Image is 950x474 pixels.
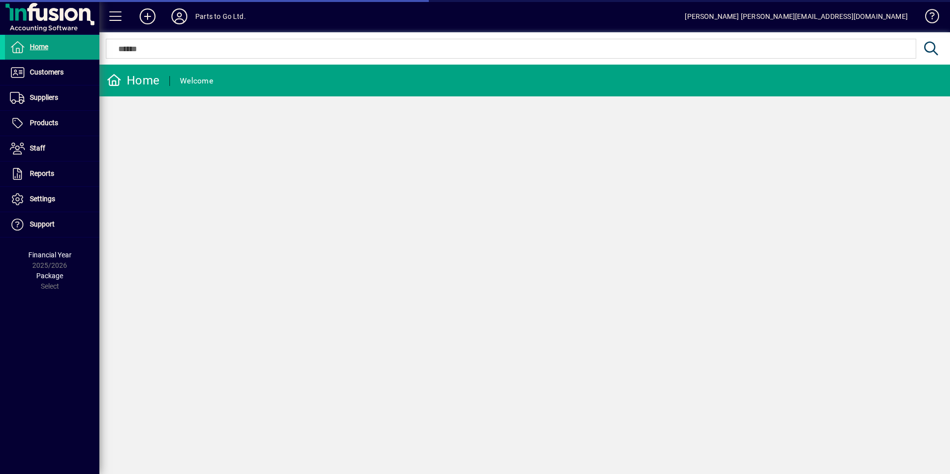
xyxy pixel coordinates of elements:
[5,187,99,212] a: Settings
[30,195,55,203] span: Settings
[30,220,55,228] span: Support
[5,60,99,85] a: Customers
[918,2,938,34] a: Knowledge Base
[30,169,54,177] span: Reports
[30,93,58,101] span: Suppliers
[107,73,159,88] div: Home
[28,251,72,259] span: Financial Year
[180,73,213,89] div: Welcome
[5,85,99,110] a: Suppliers
[163,7,195,25] button: Profile
[30,119,58,127] span: Products
[30,144,45,152] span: Staff
[5,136,99,161] a: Staff
[30,68,64,76] span: Customers
[36,272,63,280] span: Package
[195,8,246,24] div: Parts to Go Ltd.
[132,7,163,25] button: Add
[5,212,99,237] a: Support
[5,111,99,136] a: Products
[5,161,99,186] a: Reports
[30,43,48,51] span: Home
[685,8,908,24] div: [PERSON_NAME] [PERSON_NAME][EMAIL_ADDRESS][DOMAIN_NAME]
